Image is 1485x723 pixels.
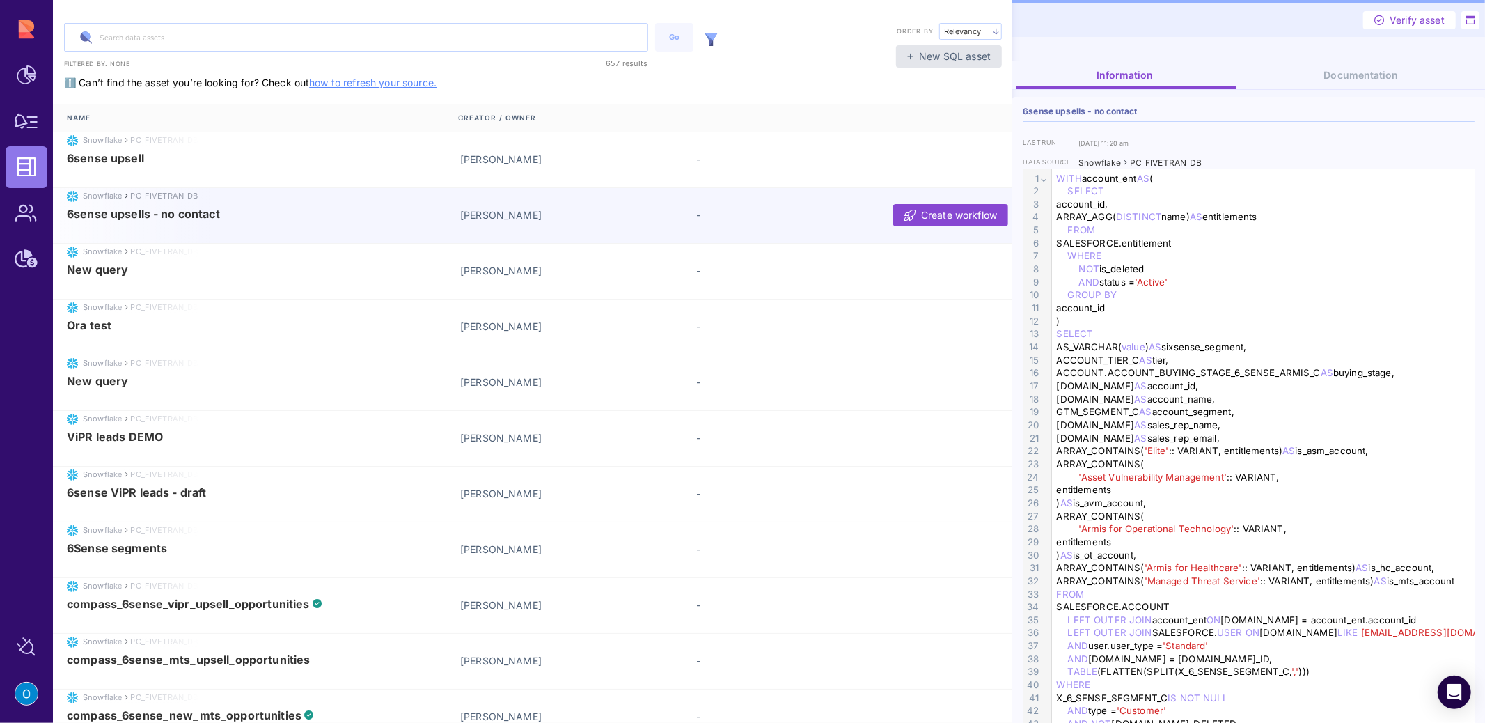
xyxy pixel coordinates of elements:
[696,263,932,278] div: -
[1023,678,1041,692] div: 40
[1023,497,1041,510] div: 26
[1052,497,1479,510] div: ) is_avm_account,
[1023,366,1041,380] div: 16
[1129,614,1152,625] span: JOIN
[1122,341,1145,352] span: value
[696,653,932,668] div: -
[1023,588,1041,601] div: 33
[1052,575,1479,588] div: ARRAY_CONTAINS( :: VARIANT, entitlements) is_mts_account
[1104,289,1117,300] span: BY
[1052,276,1479,289] div: status =
[1052,315,1479,328] div: )
[1067,614,1091,625] span: LEFT
[67,104,459,132] div: Name
[1023,704,1041,717] div: 42
[1052,600,1479,614] div: SALESFORCE.ACCOUNT
[1052,614,1479,627] div: account_ent [DOMAIN_NAME] = account_ent.account_id
[1023,458,1041,471] div: 23
[1052,536,1479,549] div: entitlements
[1117,705,1166,716] span: 'Customer'
[67,247,78,258] img: snowflake
[919,49,991,63] span: New SQL asset
[1052,366,1479,380] div: ACCOUNT.ACCOUNT_BUYING_STAGE_6_SENSE_ARMIS_C buying_stage,
[67,358,78,369] img: snowflake
[1052,405,1479,419] div: GTM_SEGMENT_C account_segment,
[1052,704,1479,717] div: type =
[1067,627,1091,638] span: LEFT
[1168,692,1177,703] span: IS
[67,302,78,313] img: snowflake
[1023,626,1041,639] div: 36
[1060,550,1073,561] span: AS
[1067,666,1097,677] span: TABLE
[1052,522,1479,536] div: :: VARIANT,
[655,23,693,52] button: Go
[460,375,696,389] div: [PERSON_NAME]
[1145,445,1169,456] span: 'Elite'
[1323,69,1398,81] span: Documentation
[1060,497,1073,508] span: AS
[67,135,78,146] img: snowflake
[1067,185,1104,196] span: SELECT
[1023,483,1041,497] div: 25
[1052,639,1479,653] div: user.user_type =
[67,191,78,202] img: snowflake
[1023,198,1041,211] div: 3
[1067,640,1087,651] span: AND
[1052,665,1479,678] div: (FLATTEN(SPLIT(X_6_SENSE_SEGMENT_C, )))
[1023,210,1041,224] div: 4
[1134,380,1147,391] span: AS
[1023,276,1041,289] div: 9
[1097,69,1154,81] span: Information
[1078,139,1129,148] div: [DATE] 11:20 am
[67,430,163,443] span: ViPR leads DEMO
[1163,640,1208,651] span: 'Standard'
[1023,158,1078,168] label: data source
[460,319,696,334] div: [PERSON_NAME]
[1078,157,1121,169] div: Snowflake
[67,525,78,536] img: snowflake
[1023,107,1137,116] span: 6sense upsells - no contact
[1023,224,1041,237] div: 5
[1052,302,1479,315] div: account_id
[1052,172,1479,185] div: account_ent (
[1052,380,1479,393] div: [DOMAIN_NAME] account_id,
[1149,341,1161,352] span: AS
[460,653,696,668] div: [PERSON_NAME]
[696,375,932,389] div: -
[1023,471,1041,484] div: 24
[1056,589,1084,600] span: FROM
[1023,536,1041,549] div: 29
[1246,627,1259,638] span: ON
[67,208,220,220] span: 6sense upsells - no contact
[1217,627,1243,638] span: USER
[1207,614,1220,625] span: ON
[1067,289,1101,300] span: GROUP
[696,152,932,166] div: -
[1052,237,1479,250] div: SALESFORCE.entitlement
[67,692,78,703] img: snowflake
[67,319,111,332] span: Ora test
[1023,432,1041,445] div: 21
[67,637,78,648] img: snowflake
[75,26,97,49] img: search
[1203,692,1229,703] span: NULL
[65,24,647,51] input: Search data assets
[1023,341,1041,354] div: 14
[309,77,437,88] a: how to refresh your source.
[1023,561,1041,575] div: 31
[1337,627,1358,638] span: LIKE
[1390,13,1445,27] span: Verify asset
[1023,665,1041,678] div: 39
[67,414,78,425] img: snowflake
[1023,393,1041,406] div: 18
[1137,173,1149,184] span: AS
[1023,172,1041,185] div: 1
[1023,510,1041,523] div: 27
[1052,561,1479,575] div: ARRAY_CONTAINS( :: VARIANT, entitlements) is_hc_account,
[67,152,144,164] span: 6sense upsell
[1078,263,1099,274] span: NOT
[1282,445,1295,456] span: AS
[1145,562,1242,573] span: 'Armis for Healthcare'
[1052,549,1479,562] div: ) is_ot_account,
